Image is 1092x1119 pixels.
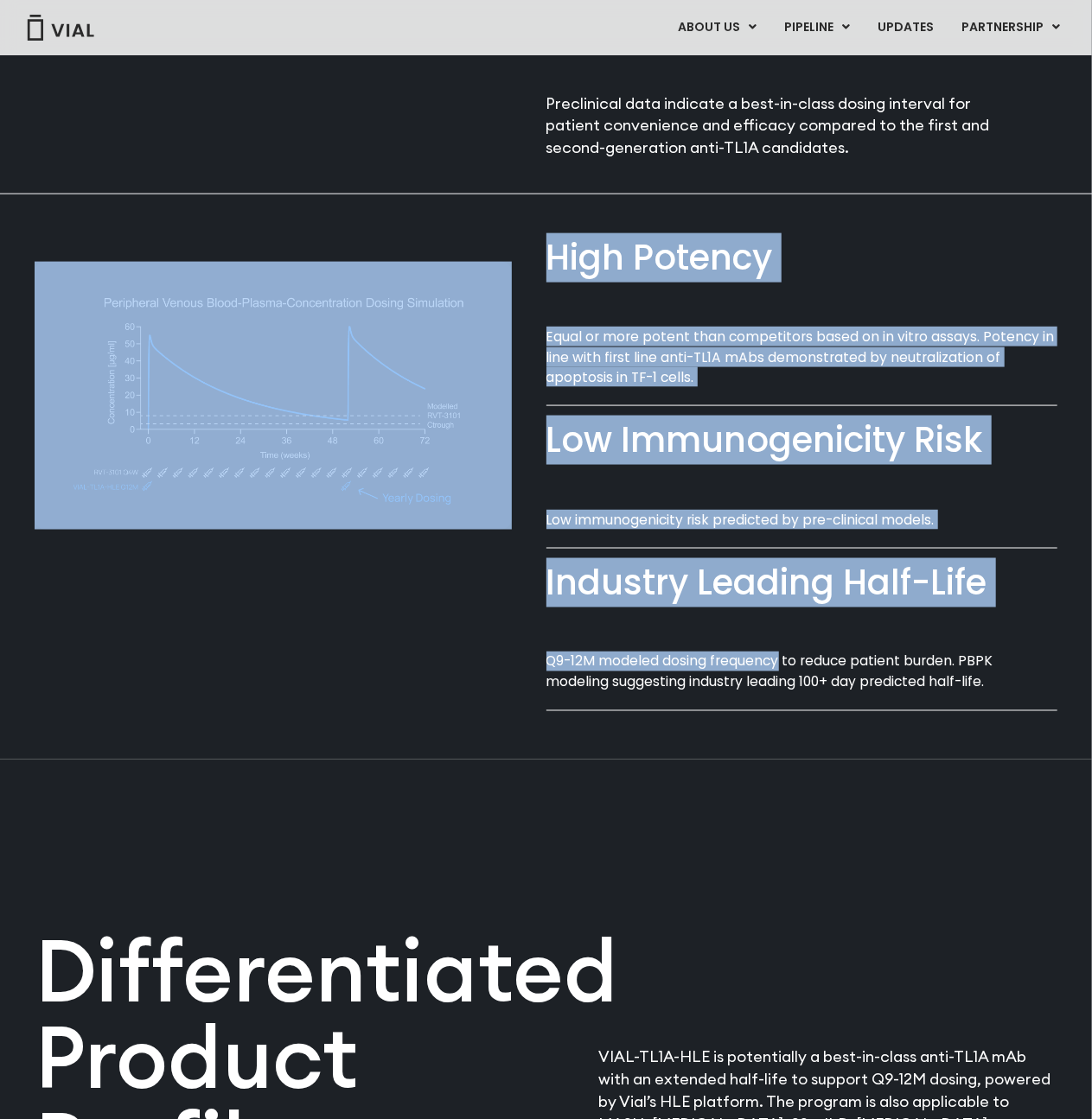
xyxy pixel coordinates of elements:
[546,652,1058,692] p: Q9-12M modeled dosing frequency to reduce patient burden. PBPK modeling suggesting industry leadi...
[770,13,863,42] a: PIPELINEMenu Toggle
[664,13,770,42] a: ABOUT USMenu Toggle
[546,510,1058,530] p: Low immunogenicity risk predicted by pre-clinical models.​
[546,233,1058,283] div: High Potency​
[864,13,947,42] a: UPDATES
[546,92,1006,159] p: Preclinical data indicate a best-in-class dosing interval for patient convenience and efficacy co...
[546,416,1058,465] div: Low Immunogenicity Risk​
[546,558,1058,607] div: Industry Leading Half-Life​
[26,15,95,41] img: Vial Logo
[948,13,1074,42] a: PARTNERSHIPMenu Toggle
[546,327,1058,387] p: Equal or more potent than competitors based on in vitro assays. Potency in line with first line a...
[35,262,512,530] img: Graph showing peripheral venous blood-plasma-concentration dosing simulation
